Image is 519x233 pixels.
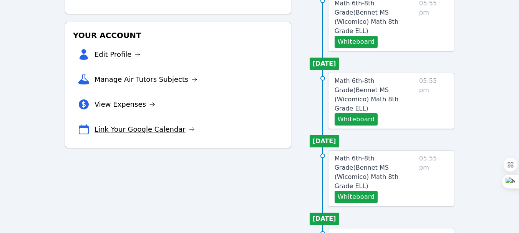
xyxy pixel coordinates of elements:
[335,77,398,112] span: Math 6th-8th Grade ( Bennet MS (Wicomico) Math 8th Grade ELL )
[335,191,378,203] button: Whiteboard
[310,213,339,225] li: [DATE]
[335,154,416,191] a: Math 6th-8th Grade(Bennet MS (Wicomico) Math 8th Grade ELL)
[71,28,285,42] h3: Your Account
[95,99,155,110] a: View Expenses
[310,58,339,70] li: [DATE]
[95,74,198,85] a: Manage Air Tutors Subjects
[95,124,195,135] a: Link Your Google Calendar
[419,154,448,203] span: 05:55 pm
[310,135,339,147] li: [DATE]
[335,76,416,113] a: Math 6th-8th Grade(Bennet MS (Wicomico) Math 8th Grade ELL)
[335,155,398,190] span: Math 6th-8th Grade ( Bennet MS (Wicomico) Math 8th Grade ELL )
[95,49,141,60] a: Edit Profile
[335,36,378,48] button: Whiteboard
[419,76,448,126] span: 05:55 pm
[335,113,378,126] button: Whiteboard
